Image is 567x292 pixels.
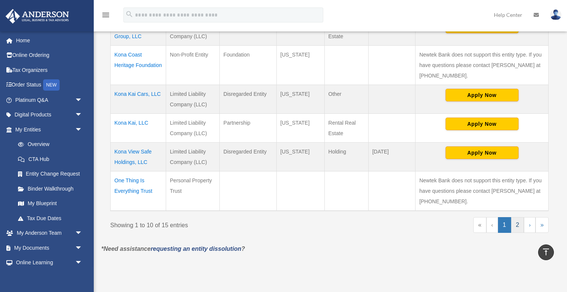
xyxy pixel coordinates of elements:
a: requesting an entity dissolution [151,246,241,252]
td: Personal Property Trust [166,171,220,211]
td: Non-Profit Entity [166,46,220,85]
span: arrow_drop_down [75,92,90,108]
span: arrow_drop_down [75,122,90,137]
a: My Entitiesarrow_drop_down [5,122,90,137]
img: Anderson Advisors Platinum Portal [3,9,71,24]
td: Holding [324,143,368,171]
button: Apply Now [445,118,519,130]
a: Next [524,217,535,233]
td: [DATE] [368,143,415,171]
a: My Blueprint [10,196,90,211]
td: Limited Liability Company (LLC) [166,114,220,143]
td: Disregarded Entity [219,85,276,114]
td: Kona View Safe Holdings, LLC [111,143,166,171]
i: search [125,10,133,18]
a: vertical_align_top [538,244,554,260]
td: Foundation [219,46,276,85]
a: Tax Due Dates [10,211,90,226]
em: *Need assistance ? [101,246,245,252]
td: Kona Kai, LLC [111,114,166,143]
a: 2 [511,217,524,233]
a: Overview [10,137,86,152]
a: Order StatusNEW [5,77,94,93]
td: Other [324,85,368,114]
td: Kona Kai Cars, LLC [111,85,166,114]
a: Digital Productsarrow_drop_down [5,107,94,122]
td: Disregarded Entity [219,143,276,171]
a: My Documentsarrow_drop_down [5,240,94,255]
td: [US_STATE] [276,114,324,143]
a: Home [5,33,94,48]
a: Online Learningarrow_drop_down [5,255,94,270]
td: Newtek Bank does not support this entity type. If you have questions please contact [PERSON_NAME]... [415,171,549,211]
a: 1 [498,217,511,233]
span: arrow_drop_down [75,255,90,271]
td: [US_STATE] [276,85,324,114]
button: Apply Now [445,89,519,101]
td: [US_STATE] [276,46,324,85]
a: Previous [486,217,498,233]
td: Partnership [219,114,276,143]
a: Tax Organizers [5,63,94,77]
a: menu [101,13,110,19]
span: arrow_drop_down [75,226,90,241]
span: arrow_drop_down [75,107,90,123]
a: CTA Hub [10,152,90,167]
img: User Pic [550,9,561,20]
button: Apply Now [445,146,519,159]
span: arrow_drop_down [75,240,90,256]
i: vertical_align_top [541,247,550,256]
td: Rental Real Estate [324,114,368,143]
td: One Thing Is Everything Trust [111,171,166,211]
a: First [473,217,486,233]
a: Last [535,217,549,233]
td: Kona Coast Heritage Foundation [111,46,166,85]
a: My Anderson Teamarrow_drop_down [5,226,94,241]
a: Platinum Q&Aarrow_drop_down [5,92,94,107]
a: Online Ordering [5,48,94,63]
td: [US_STATE] [276,143,324,171]
div: NEW [43,79,60,91]
div: Showing 1 to 10 of 15 entries [110,217,324,231]
td: Newtek Bank does not support this entity type. If you have questions please contact [PERSON_NAME]... [415,46,549,85]
a: Binder Walkthrough [10,181,90,196]
a: Entity Change Request [10,167,90,182]
td: Limited Liability Company (LLC) [166,143,220,171]
i: menu [101,10,110,19]
td: Limited Liability Company (LLC) [166,85,220,114]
